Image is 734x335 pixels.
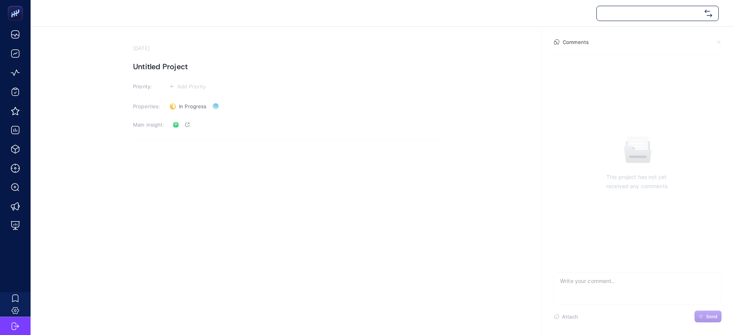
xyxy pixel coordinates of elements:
button: Add Priority [167,82,208,91]
h3: Properties: [133,103,165,109]
h4: Comments [563,39,589,45]
span: In Progress [179,103,206,109]
p: This project has not yet received any comments. [606,172,669,191]
span: Attach [562,314,578,320]
h3: Main insight: [133,122,165,128]
time: [DATE] [133,45,150,51]
button: Send [694,311,722,323]
span: Add Priority [177,83,206,89]
span: Send [706,314,718,320]
img: svg%3e [705,10,712,17]
h1: Untitled Project [133,60,439,73]
h3: Priority: [133,83,165,89]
